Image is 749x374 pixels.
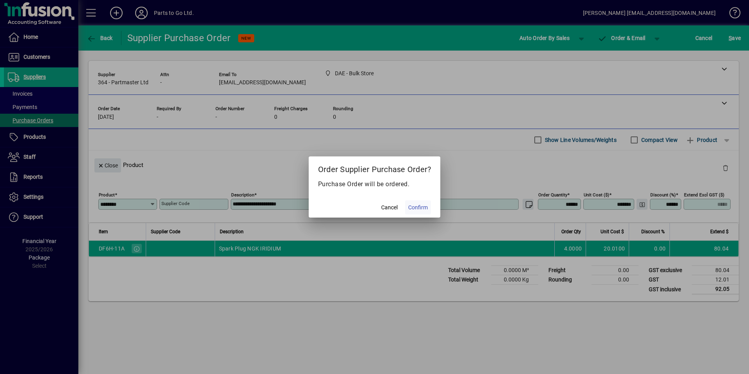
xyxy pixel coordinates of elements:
[405,200,431,214] button: Confirm
[408,203,428,212] span: Confirm
[377,200,402,214] button: Cancel
[309,156,441,179] h2: Order Supplier Purchase Order?
[318,180,431,189] p: Purchase Order will be ordered.
[381,203,398,212] span: Cancel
